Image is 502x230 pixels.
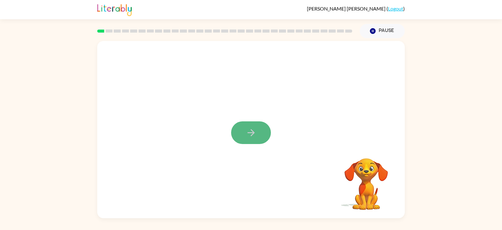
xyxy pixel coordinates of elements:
button: Pause [360,24,405,38]
span: [PERSON_NAME] [PERSON_NAME] [307,6,386,11]
img: Literably [97,2,132,16]
video: Your browser must support playing .mp4 files to use Literably. Please try using another browser. [335,149,397,211]
a: Logout [388,6,403,11]
div: ( ) [307,6,405,11]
